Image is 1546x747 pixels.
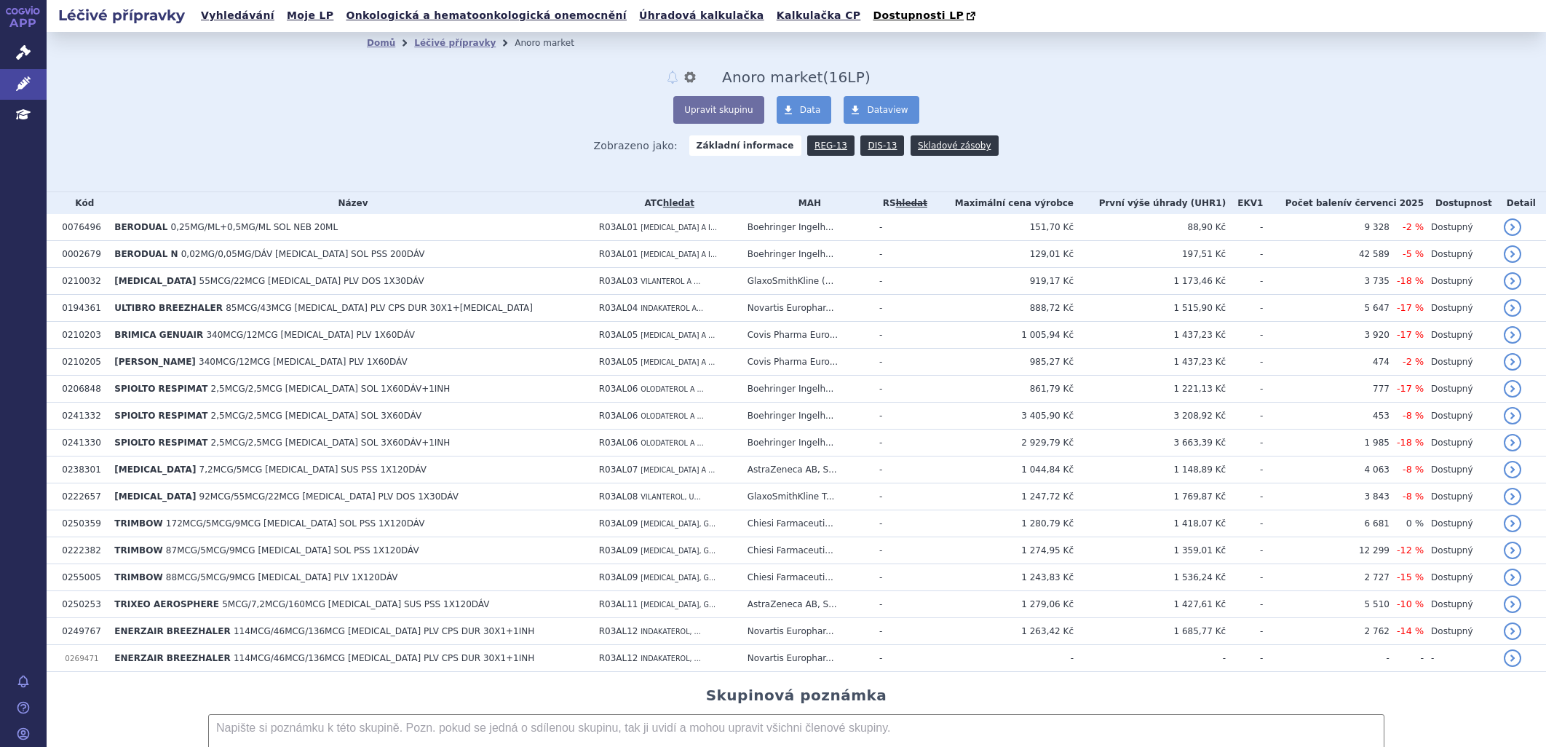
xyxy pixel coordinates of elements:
[772,6,865,25] a: Kalkulačka CP
[872,376,931,403] td: -
[1424,645,1497,672] td: -
[1504,434,1521,451] a: detail
[740,322,872,349] td: Covis Pharma Euro...
[1424,456,1497,483] td: Dostupný
[931,645,1074,672] td: -
[706,687,887,704] h2: Skupinová poznámka
[1397,572,1424,582] span: -15 %
[114,491,196,502] span: [MEDICAL_DATA]
[599,357,638,367] span: R03AL05
[222,599,489,609] span: 5MCG/7,2MCG/160MCG [MEDICAL_DATA] SUS PSS 1X120DÁV
[1226,483,1263,510] td: -
[931,295,1074,322] td: 888,72 Kč
[1424,403,1497,430] td: Dostupný
[931,403,1074,430] td: 3 405,90 Kč
[114,626,230,636] span: ENERZAIR BREEZHALER
[55,322,107,349] td: 0210203
[1397,329,1424,340] span: -17 %
[114,438,207,448] span: SPIOLTO RESPIMAT
[641,250,717,258] span: [MEDICAL_DATA] A I...
[414,38,496,48] a: Léčivé přípravky
[1074,564,1226,591] td: 1 536,24 Kč
[1074,241,1226,268] td: 197,51 Kč
[1397,275,1424,286] span: -18 %
[55,456,107,483] td: 0238301
[55,564,107,591] td: 0255005
[1074,430,1226,456] td: 3 663,39 Kč
[599,276,638,286] span: R03AL03
[1263,214,1390,241] td: 9 328
[1397,598,1424,609] span: -10 %
[740,376,872,403] td: Boehringer Ingelh...
[1504,622,1521,640] a: detail
[1504,461,1521,478] a: detail
[599,384,638,394] span: R03AL06
[740,403,872,430] td: Boehringer Ingelh...
[1074,456,1226,483] td: 1 148,89 Kč
[1226,322,1263,349] td: -
[641,331,715,339] span: [MEDICAL_DATA] A ...
[199,491,459,502] span: 92MCG/55MCG/22MCG [MEDICAL_DATA] PLV DOS 1X30DÁV
[55,537,107,564] td: 0222382
[896,198,927,208] a: vyhledávání neobsahuje žádnou platnou referenční skupinu
[641,412,703,420] span: OLODATEROL A ...
[931,510,1074,537] td: 1 280,79 Kč
[872,618,931,645] td: -
[1424,214,1497,241] td: Dostupný
[114,357,196,367] span: [PERSON_NAME]
[740,268,872,295] td: GlaxoSmithKline (...
[872,214,931,241] td: -
[234,653,534,663] span: 114MCG/46MCG/136MCG [MEDICAL_DATA] PLV CPS DUR 30X1+1INH
[844,96,919,124] a: Dataview
[1226,645,1263,672] td: -
[55,214,107,241] td: 0076496
[1504,569,1521,586] a: detail
[114,222,167,232] span: BERODUAL
[1397,383,1424,394] span: -17 %
[641,358,715,366] span: [MEDICAL_DATA] A ...
[599,653,638,663] span: R03AL12
[55,510,107,537] td: 0250359
[1226,295,1263,322] td: -
[599,330,638,340] span: R03AL05
[107,192,591,214] th: Název
[1424,618,1497,645] td: Dostupný
[55,376,107,403] td: 0206848
[641,277,700,285] span: VILANTEROL A ...
[740,510,872,537] td: Chiesi Farmaceuti...
[1424,510,1497,537] td: Dostupný
[740,214,872,241] td: Boehringer Ingelh...
[1226,537,1263,564] td: -
[689,135,801,156] strong: Základní informace
[1263,510,1390,537] td: 6 681
[641,304,703,312] span: INDAKATEROL A...
[1424,591,1497,618] td: Dostupný
[872,537,931,564] td: -
[114,572,162,582] span: TRIMBOW
[1403,464,1424,475] span: -8 %
[641,601,715,609] span: [MEDICAL_DATA], G...
[740,430,872,456] td: Boehringer Ingelh...
[1074,349,1226,376] td: 1 437,23 Kč
[1226,618,1263,645] td: -
[641,466,715,474] span: [MEDICAL_DATA] A ...
[931,214,1074,241] td: 151,70 Kč
[197,6,279,25] a: Vyhledávání
[1504,407,1521,424] a: detail
[1424,268,1497,295] td: Dostupný
[599,491,638,502] span: R03AL08
[641,224,717,232] span: [MEDICAL_DATA] A I...
[1424,376,1497,403] td: Dostupný
[599,411,638,421] span: R03AL06
[114,276,196,286] span: [MEDICAL_DATA]
[1504,299,1521,317] a: detail
[1226,376,1263,403] td: -
[341,6,631,25] a: Onkologická a hematoonkologická onemocnění
[55,483,107,510] td: 0222657
[599,626,638,636] span: R03AL12
[641,574,715,582] span: [MEDICAL_DATA], G...
[641,385,703,393] span: OLODATEROL A ...
[665,68,680,86] button: notifikace
[872,510,931,537] td: -
[635,6,769,25] a: Úhradová kalkulačka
